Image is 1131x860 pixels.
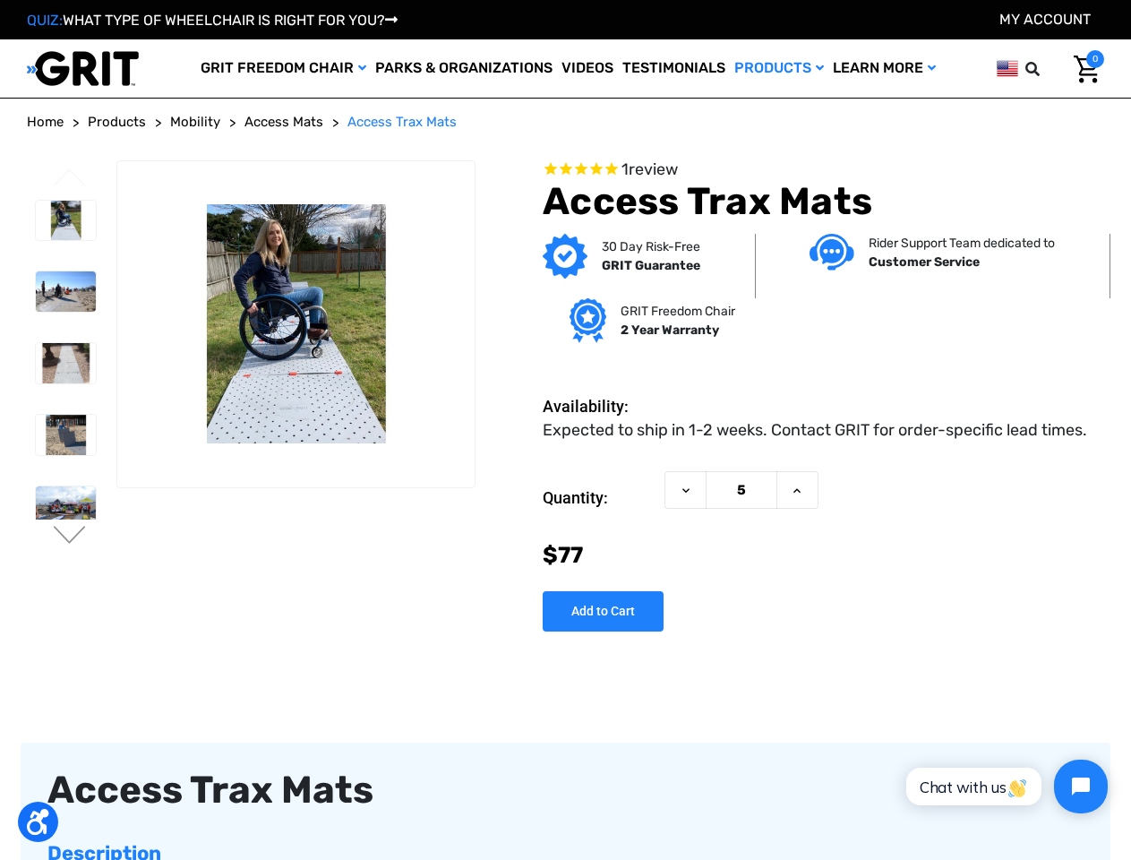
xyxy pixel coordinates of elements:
[629,159,678,179] span: review
[557,39,618,98] a: Videos
[27,112,1104,133] nav: Breadcrumb
[51,526,89,547] button: Go to slide 2 of 6
[602,237,700,256] p: 30 Day Risk-Free
[1060,50,1104,88] a: Cart with 0 items
[570,298,606,343] img: Grit freedom
[543,394,655,418] dt: Availability:
[887,744,1123,829] iframe: Tidio Chat
[543,234,587,279] img: GRIT Guarantee
[36,343,96,383] img: Access Trax Mats
[621,322,719,338] strong: 2 Year Warranty
[543,542,583,568] span: $77
[196,39,371,98] a: GRIT Freedom Chair
[999,11,1091,28] a: Account
[730,39,828,98] a: Products
[621,302,735,321] p: GRIT Freedom Chair
[27,12,63,29] span: QUIZ:
[170,112,220,133] a: Mobility
[88,114,146,130] span: Products
[117,204,475,443] img: Access Trax Mats
[621,159,678,179] span: 1 reviews
[244,114,323,130] span: Access Mats
[543,179,1104,224] h1: Access Trax Mats
[36,271,96,312] img: Access Trax Mats
[869,254,980,270] strong: Customer Service
[543,418,1087,443] dd: Expected to ship in 1-2 weeks. Contact GRIT for order-specific lead times.
[810,234,854,271] img: Customer service
[170,114,220,130] span: Mobility
[244,112,323,133] a: Access Mats
[602,258,700,273] strong: GRIT Guarantee
[347,112,457,133] a: Access Trax Mats
[27,50,139,87] img: GRIT All-Terrain Wheelchair and Mobility Equipment
[1033,50,1060,88] input: Search
[543,160,1104,180] span: Rated 5.0 out of 5 stars 1 reviews
[618,39,730,98] a: Testimonials
[47,770,1084,811] div: Access Trax Mats
[371,39,557,98] a: Parks & Organizations
[51,168,89,190] button: Go to slide 6 of 6
[997,57,1018,80] img: us.png
[36,201,96,241] img: Access Trax Mats
[543,471,655,525] label: Quantity:
[543,591,664,632] input: Add to Cart
[347,114,457,130] span: Access Trax Mats
[828,39,940,98] a: Learn More
[88,112,146,133] a: Products
[869,234,1055,253] p: Rider Support Team dedicated to
[27,114,64,130] span: Home
[1086,50,1104,68] span: 0
[27,112,64,133] a: Home
[27,12,398,29] a: QUIZ:WHAT TYPE OF WHEELCHAIR IS RIGHT FOR YOU?
[36,486,96,527] img: Access Trax Mats
[36,415,96,455] img: Access Trax Mats
[1074,56,1100,83] img: Cart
